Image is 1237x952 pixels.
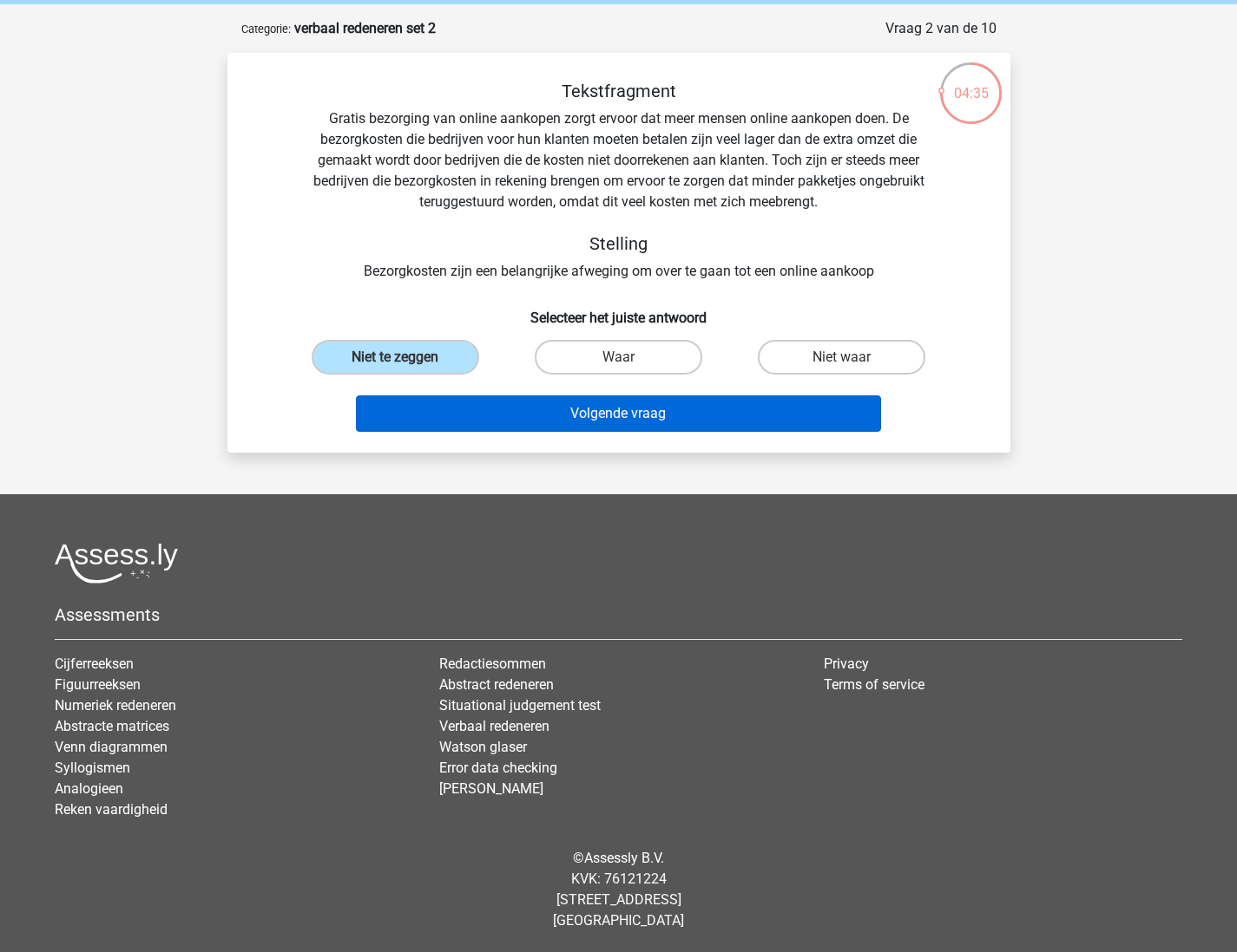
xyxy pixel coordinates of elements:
[535,340,702,375] label: Waar
[55,739,168,755] a: Venn diagrammen
[255,81,983,282] div: Gratis bezorging van online aankopen zorgt ervoor dat meer mensen online aankopen doen. De bezorg...
[824,655,869,672] a: Privacy
[294,20,436,36] strong: verbaal redeneren set 2
[312,340,479,375] label: Niet te zeggen
[55,801,168,818] a: Reken vaardigheid
[55,718,169,734] a: Abstracte matrices
[55,760,130,776] a: Syllogismen
[758,340,925,375] label: Niet waar
[439,718,549,734] a: Verbaal redeneren
[824,676,924,693] a: Terms of service
[55,655,134,672] a: Cijferreeksen
[938,61,1003,104] div: 04:35
[42,834,1195,945] div: © KVK: 76121224 [STREET_ADDRESS] [GEOGRAPHIC_DATA]
[255,296,983,326] h6: Selecteer het juiste antwoord
[311,233,927,254] h5: Stelling
[55,543,178,584] img: Assessly logo
[439,655,546,672] a: Redactiesommen
[356,395,881,432] button: Volgende vraag
[55,676,141,693] a: Figuurreeksen
[439,739,527,755] a: Watson glaser
[55,780,123,797] a: Analogieen
[55,697,176,714] a: Numeriek redeneren
[439,697,601,714] a: Situational judgement test
[241,23,291,36] small: Categorie:
[55,604,1182,625] h5: Assessments
[584,850,664,866] a: Assessly B.V.
[439,780,543,797] a: [PERSON_NAME]
[885,18,997,39] div: Vraag 2 van de 10
[439,760,557,776] a: Error data checking
[439,676,554,693] a: Abstract redeneren
[311,81,927,101] h5: Tekstfragment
